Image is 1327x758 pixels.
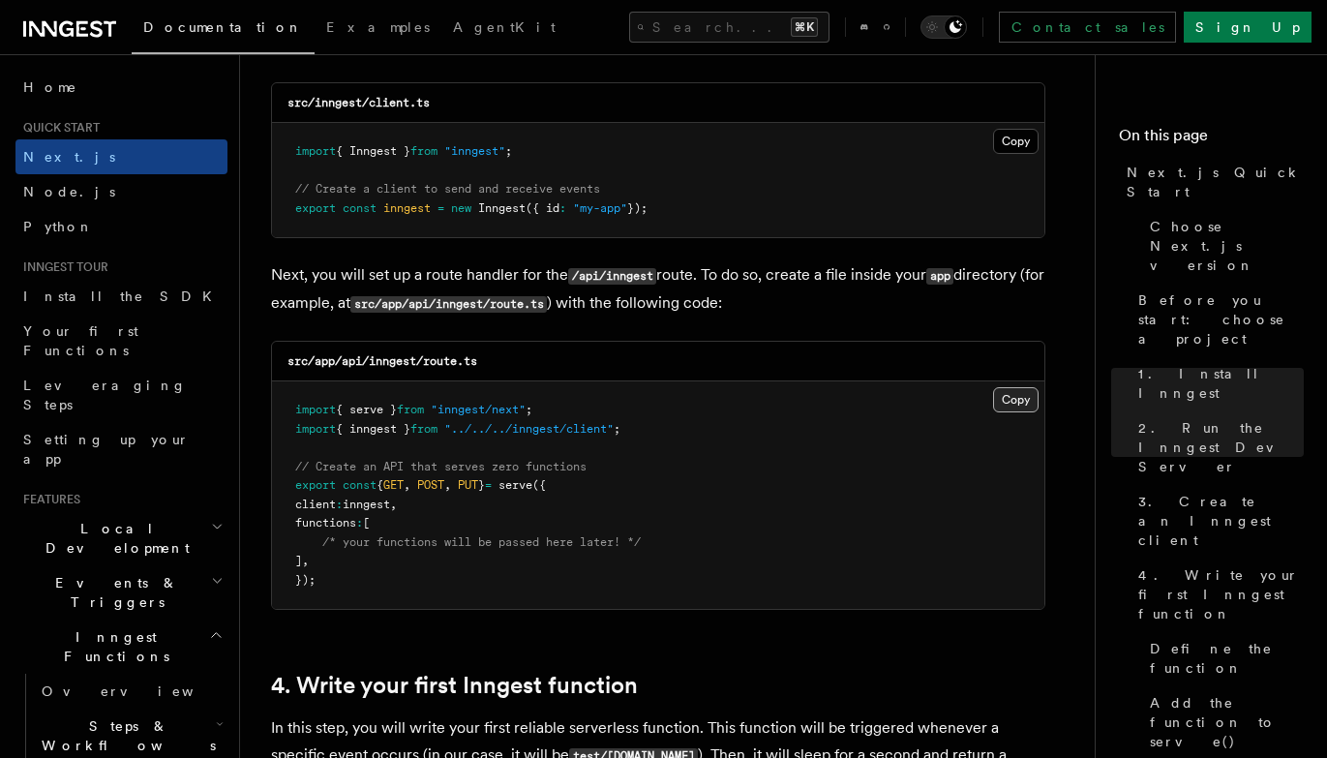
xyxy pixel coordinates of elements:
[15,174,227,209] a: Node.js
[23,288,224,304] span: Install the SDK
[478,478,485,492] span: }
[363,516,370,530] span: [
[526,201,559,215] span: ({ id
[143,19,303,35] span: Documentation
[295,182,600,196] span: // Create a client to send and receive events
[34,716,216,755] span: Steps & Workflows
[15,209,227,244] a: Python
[23,149,115,165] span: Next.js
[999,12,1176,43] a: Contact sales
[505,144,512,158] span: ;
[1150,639,1304,678] span: Define the function
[23,378,187,412] span: Leveraging Steps
[1131,484,1304,558] a: 3. Create an Inngest client
[1138,290,1304,349] span: Before you start: choose a project
[350,296,547,313] code: src/app/api/inngest/route.ts
[295,478,336,492] span: export
[295,403,336,416] span: import
[410,144,437,158] span: from
[15,120,100,136] span: Quick start
[383,201,431,215] span: inngest
[343,498,390,511] span: inngest
[532,478,546,492] span: ({
[417,478,444,492] span: POST
[343,478,377,492] span: const
[15,259,108,275] span: Inngest tour
[15,511,227,565] button: Local Development
[397,403,424,416] span: from
[287,354,477,368] code: src/app/api/inngest/route.ts
[526,403,532,416] span: ;
[993,129,1039,154] button: Copy
[15,565,227,620] button: Events & Triggers
[15,279,227,314] a: Install the SDK
[15,519,211,558] span: Local Development
[1142,209,1304,283] a: Choose Next.js version
[295,460,587,473] span: // Create an API that serves zero functions
[437,201,444,215] span: =
[1131,283,1304,356] a: Before you start: choose a project
[498,478,532,492] span: serve
[377,478,383,492] span: {
[336,403,397,416] span: { serve }
[295,144,336,158] span: import
[315,6,441,52] a: Examples
[383,478,404,492] span: GET
[15,492,80,507] span: Features
[302,554,309,567] span: ,
[410,422,437,436] span: from
[926,268,953,285] code: app
[431,403,526,416] span: "inngest/next"
[15,70,227,105] a: Home
[1184,12,1312,43] a: Sign Up
[295,573,316,587] span: });
[629,12,829,43] button: Search...⌘K
[1131,410,1304,484] a: 2. Run the Inngest Dev Server
[1127,163,1304,201] span: Next.js Quick Start
[458,478,478,492] span: PUT
[993,387,1039,412] button: Copy
[336,422,410,436] span: { inngest }
[287,96,430,109] code: src/inngest/client.ts
[15,573,211,612] span: Events & Triggers
[444,478,451,492] span: ,
[390,498,397,511] span: ,
[791,17,818,37] kbd: ⌘K
[568,268,656,285] code: /api/inngest
[1138,364,1304,403] span: 1. Install Inngest
[1131,558,1304,631] a: 4. Write your first Inngest function
[444,144,505,158] span: "inngest"
[1138,492,1304,550] span: 3. Create an Inngest client
[356,516,363,530] span: :
[573,201,627,215] span: "my-app"
[15,314,227,368] a: Your first Functions
[15,368,227,422] a: Leveraging Steps
[1150,217,1304,275] span: Choose Next.js version
[15,620,227,674] button: Inngest Functions
[1150,693,1304,751] span: Add the function to serve()
[295,554,302,567] span: ]
[23,184,115,199] span: Node.js
[326,19,430,35] span: Examples
[1138,565,1304,623] span: 4. Write your first Inngest function
[23,77,77,97] span: Home
[322,535,641,549] span: /* your functions will be passed here later! */
[478,201,526,215] span: Inngest
[1138,418,1304,476] span: 2. Run the Inngest Dev Server
[15,627,209,666] span: Inngest Functions
[336,498,343,511] span: :
[271,261,1045,318] p: Next, you will set up a route handler for the route. To do so, create a file inside your director...
[920,15,967,39] button: Toggle dark mode
[404,478,410,492] span: ,
[132,6,315,54] a: Documentation
[453,19,556,35] span: AgentKit
[23,432,190,467] span: Setting up your app
[271,672,638,699] a: 4. Write your first Inngest function
[23,323,138,358] span: Your first Functions
[295,516,356,530] span: functions
[336,144,410,158] span: { Inngest }
[444,422,614,436] span: "../../../inngest/client"
[15,139,227,174] a: Next.js
[295,422,336,436] span: import
[15,422,227,476] a: Setting up your app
